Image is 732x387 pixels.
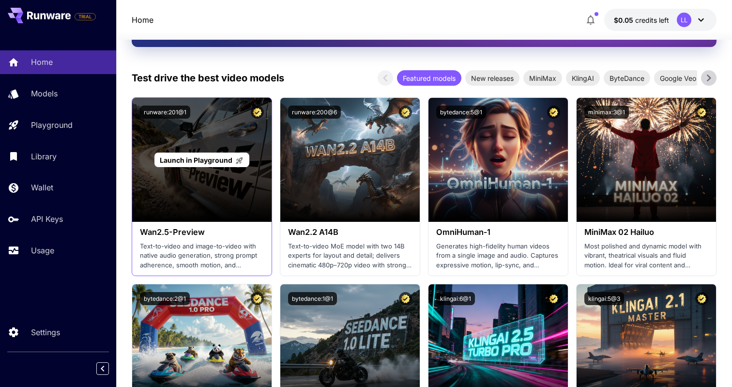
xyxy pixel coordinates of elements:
[523,70,562,86] div: MiniMax
[288,242,412,270] p: Text-to-video MoE model with two 14B experts for layout and detail; delivers cinematic 480p–720p ...
[436,292,475,305] button: klingai:6@1
[399,106,412,119] button: Certified Model – Vetted for best performance and includes a commercial license.
[614,15,669,25] div: $0.05
[604,70,650,86] div: ByteDance
[584,292,624,305] button: klingai:5@3
[584,228,708,237] h3: MiniMax 02 Hailuo
[465,70,519,86] div: New releases
[104,360,116,377] div: Collapse sidebar
[31,151,57,162] p: Library
[140,106,190,119] button: runware:201@1
[614,16,635,24] span: $0.05
[140,228,264,237] h3: Wan2.5-Preview
[31,245,54,256] p: Usage
[31,213,63,225] p: API Keys
[31,119,73,131] p: Playground
[399,292,412,305] button: Certified Model – Vetted for best performance and includes a commercial license.
[584,106,629,119] button: minimax:3@1
[140,242,264,270] p: Text-to-video and image-to-video with native audio generation, strong prompt adherence, smooth mo...
[288,228,412,237] h3: Wan2.2 A14B
[465,73,519,83] span: New releases
[566,70,600,86] div: KlingAI
[695,106,708,119] button: Certified Model – Vetted for best performance and includes a commercial license.
[132,14,153,26] nav: breadcrumb
[654,73,702,83] span: Google Veo
[132,14,153,26] a: Home
[132,71,284,85] p: Test drive the best video models
[695,292,708,305] button: Certified Model – Vetted for best performance and includes a commercial license.
[288,106,341,119] button: runware:200@6
[96,362,109,375] button: Collapse sidebar
[140,292,190,305] button: bytedance:2@1
[160,156,232,164] span: Launch in Playground
[677,13,691,27] div: LL
[547,292,560,305] button: Certified Model – Vetted for best performance and includes a commercial license.
[604,9,717,31] button: $0.05LL
[31,182,53,193] p: Wallet
[436,228,560,237] h3: OmniHuman‑1
[547,106,560,119] button: Certified Model – Vetted for best performance and includes a commercial license.
[523,73,562,83] span: MiniMax
[31,88,58,99] p: Models
[31,326,60,338] p: Settings
[154,153,249,168] a: Launch in Playground
[428,98,568,222] img: alt
[31,56,53,68] p: Home
[654,70,702,86] div: Google Veo
[635,16,669,24] span: credits left
[251,292,264,305] button: Certified Model – Vetted for best performance and includes a commercial license.
[75,11,96,22] span: Add your payment card to enable full platform functionality.
[397,73,461,83] span: Featured models
[604,73,650,83] span: ByteDance
[436,242,560,270] p: Generates high-fidelity human videos from a single image and audio. Captures expressive motion, l...
[566,73,600,83] span: KlingAI
[75,13,95,20] span: TRIAL
[584,242,708,270] p: Most polished and dynamic model with vibrant, theatrical visuals and fluid motion. Ideal for vira...
[436,106,486,119] button: bytedance:5@1
[251,106,264,119] button: Certified Model – Vetted for best performance and includes a commercial license.
[280,98,420,222] img: alt
[577,98,716,222] img: alt
[397,70,461,86] div: Featured models
[288,292,337,305] button: bytedance:1@1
